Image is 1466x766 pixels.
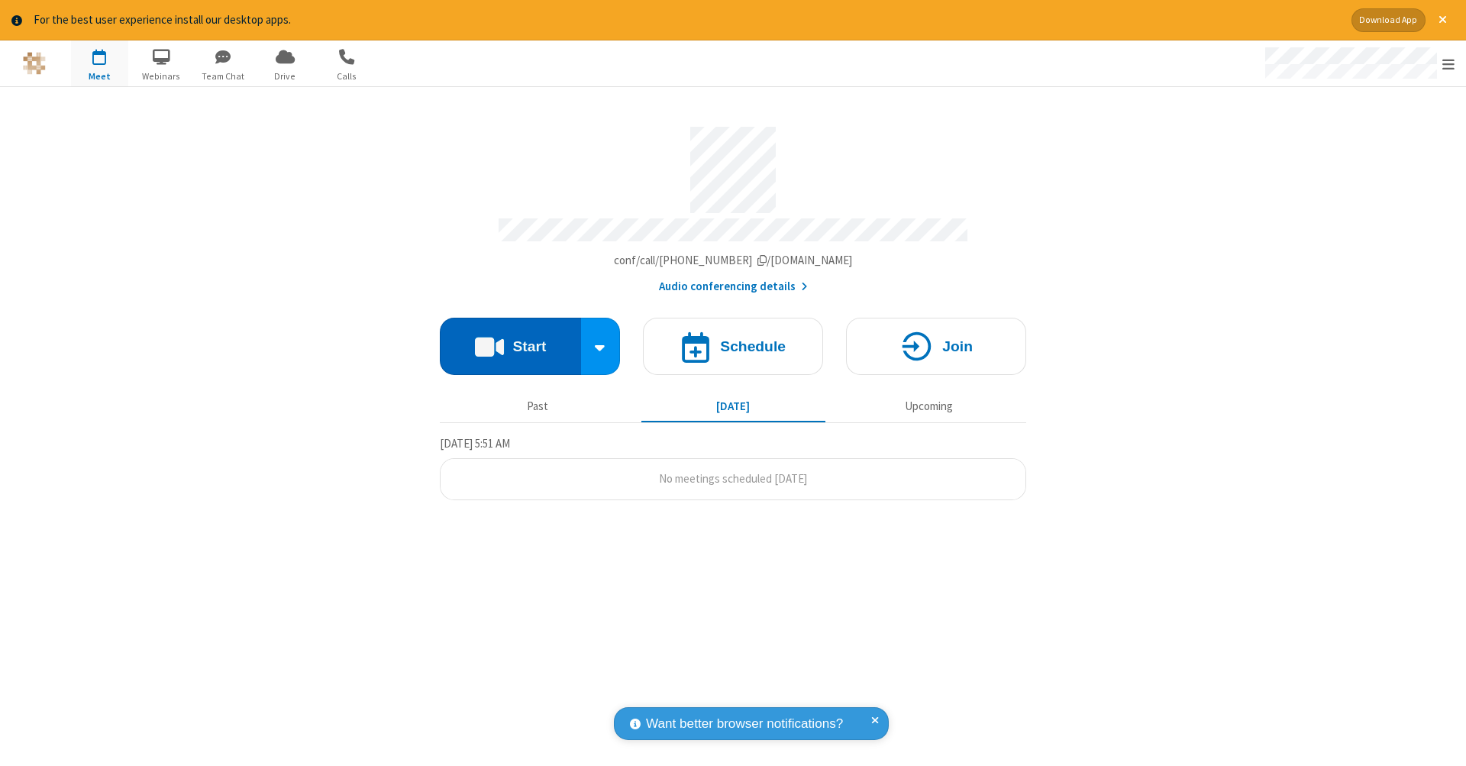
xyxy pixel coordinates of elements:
button: Logo [5,40,63,86]
div: Open menu [1251,40,1466,86]
section: Today's Meetings [440,435,1026,500]
button: Audio conferencing details [659,278,808,296]
img: QA Selenium DO NOT DELETE OR CHANGE [23,52,46,75]
button: Upcoming [837,393,1021,422]
button: [DATE] [641,393,825,422]
section: Account details [440,115,1026,295]
span: Copy my meeting room link [614,253,853,267]
span: [DATE] 5:51 AM [440,436,510,451]
span: Team Chat [195,69,252,83]
span: Calls [318,69,376,83]
button: Download App [1351,8,1426,32]
span: Webinars [133,69,190,83]
span: Want better browser notifications? [646,714,843,734]
span: Meet [71,69,128,83]
span: No meetings scheduled [DATE] [659,471,807,486]
button: Past [446,393,630,422]
div: For the best user experience install our desktop apps. [34,11,1340,29]
h4: Start [512,339,546,354]
span: Drive [257,69,314,83]
button: Close alert [1431,8,1455,32]
h4: Schedule [720,339,786,354]
button: Schedule [643,318,823,375]
div: Start conference options [581,318,621,375]
h4: Join [942,339,973,354]
button: Copy my meeting room linkCopy my meeting room link [614,252,853,270]
button: Start [440,318,581,375]
button: Join [846,318,1026,375]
